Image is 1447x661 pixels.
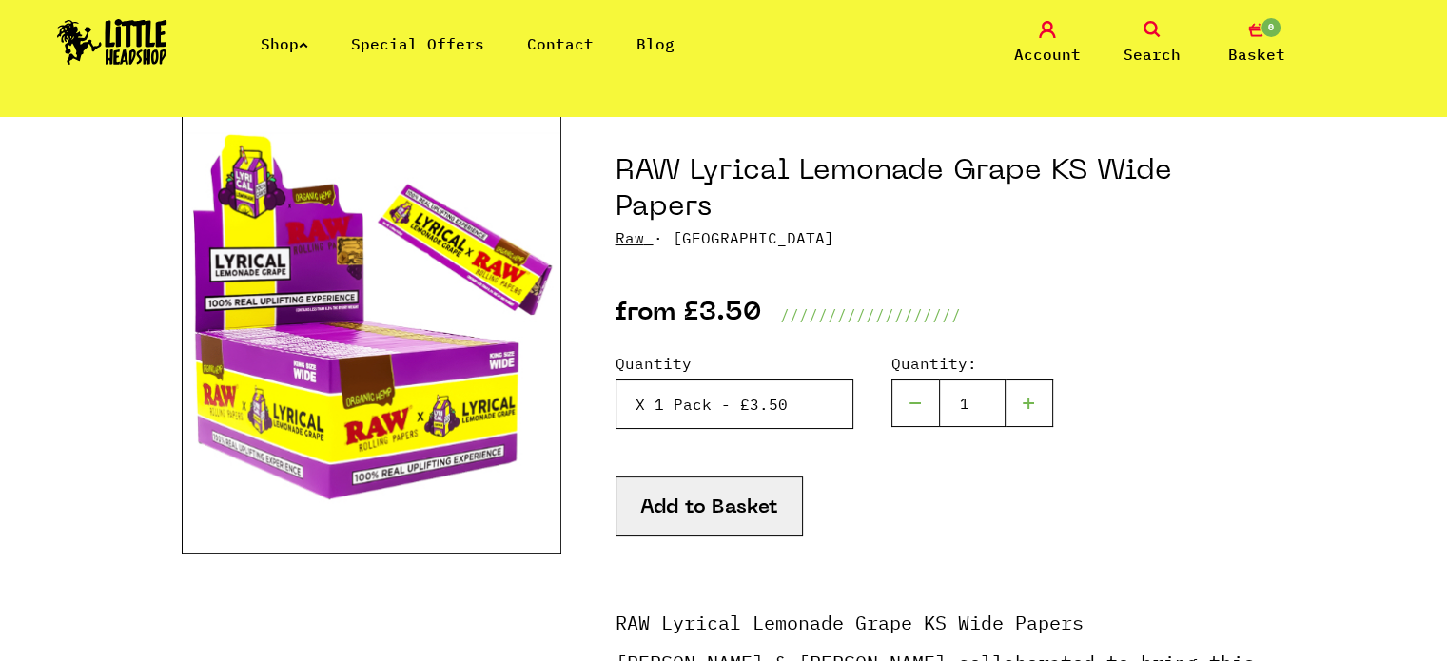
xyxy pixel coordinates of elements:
label: Quantity [616,352,853,375]
a: Contact [527,34,594,53]
a: Blog [636,34,675,53]
a: Special Offers [351,34,484,53]
img: Little Head Shop Logo [57,19,167,65]
strong: RAW Lyrical Lemonade Grape KS Wide Papers [616,610,1084,635]
span: 0 [1260,16,1282,39]
span: Basket [1228,43,1285,66]
a: Search [1105,21,1200,66]
img: RAW Lyrical Lemonade Grape KS Wide Papers [182,78,561,554]
label: Quantity: [891,352,1053,375]
h1: RAW Lyrical Lemonade Grape KS Wide Papers [616,154,1266,226]
span: Account [1014,43,1081,66]
input: 1 [939,379,1006,427]
a: Shop [261,34,308,53]
a: Raw [616,228,644,247]
a: 0 Basket [1209,21,1304,66]
p: from £3.50 [616,303,761,326]
button: Add to Basket [616,476,803,536]
p: · [GEOGRAPHIC_DATA] [616,226,1266,249]
p: /////////////////// [780,303,961,326]
span: Search [1124,43,1181,66]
